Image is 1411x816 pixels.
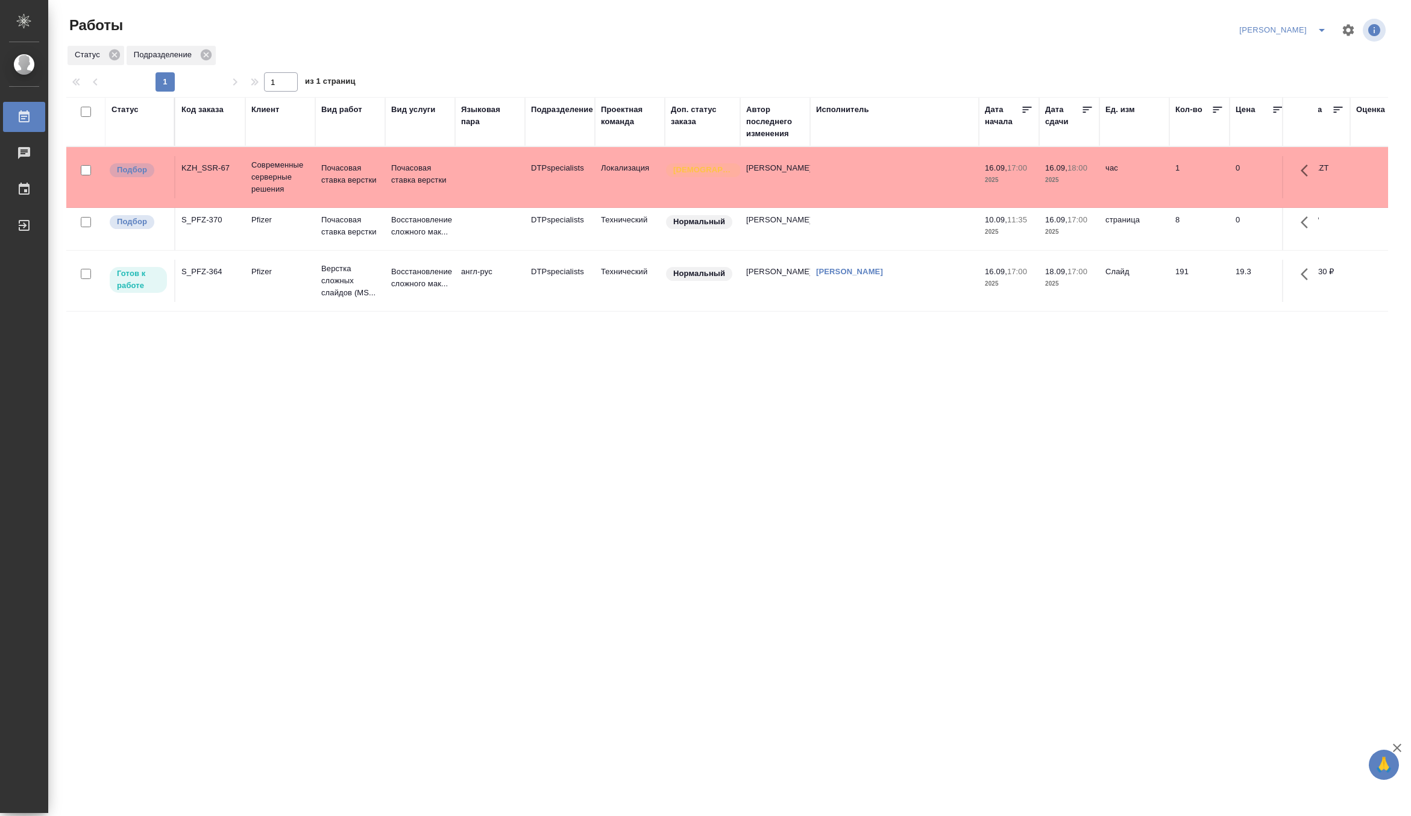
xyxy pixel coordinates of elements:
div: Подразделение [531,104,593,116]
p: 2025 [1045,278,1093,290]
div: split button [1236,20,1334,40]
div: Дата сдачи [1045,104,1081,128]
td: [PERSON_NAME] [740,208,810,250]
div: Ед. изм [1105,104,1135,116]
span: Посмотреть информацию [1363,19,1388,42]
td: 19.3 [1230,260,1290,302]
td: 191 [1169,260,1230,302]
div: S_PFZ-364 [181,266,239,278]
div: Языковая пара [461,104,519,128]
p: Верстка сложных слайдов (MS... [321,263,379,299]
p: 10.09, [985,215,1007,224]
button: 🙏 [1369,750,1399,780]
p: [DEMOGRAPHIC_DATA] [673,164,734,176]
div: Код заказа [181,104,224,116]
span: Настроить таблицу [1334,16,1363,45]
div: Подразделение [127,46,216,65]
p: Почасовая ставка верстки [321,214,379,238]
td: DTPspecialists [525,156,595,198]
p: 17:00 [1067,267,1087,276]
td: [PERSON_NAME] [740,156,810,198]
p: Восстановление сложного мак... [391,214,449,238]
span: из 1 страниц [305,74,356,92]
div: Вид работ [321,104,362,116]
div: Клиент [251,104,279,116]
div: Вид услуги [391,104,436,116]
p: 17:00 [1007,163,1027,172]
div: Цена [1236,104,1255,116]
p: Статус [75,49,104,61]
p: 18.09, [1045,267,1067,276]
p: Подразделение [134,49,196,61]
div: Исполнитель может приступить к работе [108,266,168,294]
p: 17:00 [1067,215,1087,224]
p: Pfizer [251,266,309,278]
a: [PERSON_NAME] [816,267,883,276]
div: Статус [112,104,139,116]
td: 3 686,30 ₽ [1290,260,1350,302]
td: Локализация [595,156,665,198]
div: Исполнитель [816,104,869,116]
div: Автор последнего изменения [746,104,804,140]
p: Подбор [117,216,147,228]
div: Проектная команда [601,104,659,128]
p: 16.09, [1045,215,1067,224]
p: Готов к работе [117,268,160,292]
p: 2025 [985,226,1033,238]
td: страница [1099,208,1169,250]
p: 2025 [1045,226,1093,238]
p: 2025 [1045,174,1093,186]
p: 16.09, [1045,163,1067,172]
td: 8 [1169,208,1230,250]
p: 2025 [985,278,1033,290]
p: Нормальный [673,268,725,280]
td: DTPspecialists [525,260,595,302]
p: Pfizer [251,214,309,226]
span: Работы [66,16,123,35]
div: Статус [68,46,124,65]
td: час [1099,156,1169,198]
p: 18:00 [1067,163,1087,172]
div: Оценка [1356,104,1385,116]
p: Подбор [117,164,147,176]
td: Слайд [1099,260,1169,302]
div: Кол-во [1175,104,1202,116]
div: Можно подбирать исполнителей [108,162,168,178]
button: Здесь прячутся важные кнопки [1293,156,1322,185]
div: Дата начала [985,104,1021,128]
td: Технический [595,260,665,302]
td: Технический [595,208,665,250]
div: Можно подбирать исполнителей [108,214,168,230]
td: 0 [1230,156,1290,198]
p: Почасовая ставка верстки [321,162,379,186]
span: 🙏 [1374,752,1394,777]
p: 11:35 [1007,215,1027,224]
p: 17:00 [1007,267,1027,276]
div: S_PFZ-370 [181,214,239,226]
button: Здесь прячутся важные кнопки [1293,208,1322,237]
td: 0,00 KZT [1290,156,1350,198]
p: Почасовая ставка верстки [391,162,449,186]
p: Восстановление сложного мак... [391,266,449,290]
p: 2025 [985,174,1033,186]
p: 16.09, [985,163,1007,172]
td: англ-рус [455,260,525,302]
td: 0,00 ₽ [1290,208,1350,250]
p: 16.09, [985,267,1007,276]
div: KZH_SSR-67 [181,162,239,174]
td: 1 [1169,156,1230,198]
p: Нормальный [673,216,725,228]
td: [PERSON_NAME] [740,260,810,302]
td: 0 [1230,208,1290,250]
div: Доп. статус заказа [671,104,734,128]
p: Современные серверные решения [251,159,309,195]
td: DTPspecialists [525,208,595,250]
button: Здесь прячутся важные кнопки [1293,260,1322,289]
